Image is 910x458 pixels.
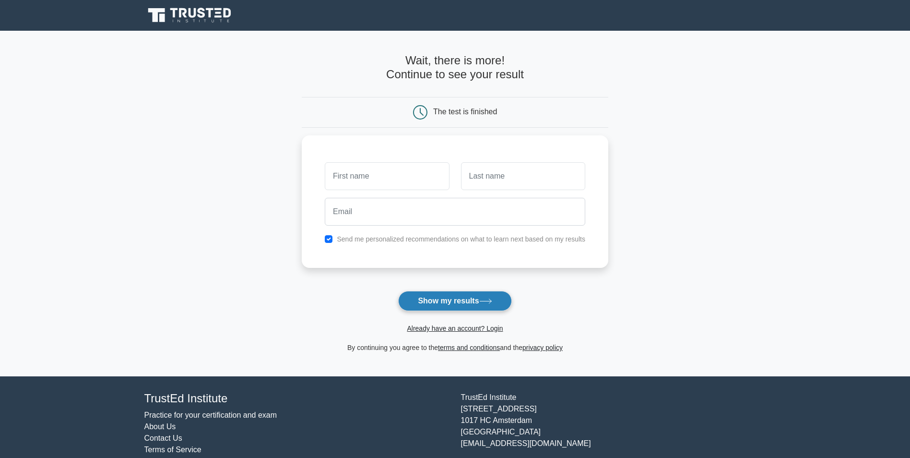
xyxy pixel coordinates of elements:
a: terms and conditions [438,344,500,351]
div: By continuing you agree to the and the [296,342,614,353]
a: About Us [144,422,176,431]
h4: TrustEd Institute [144,392,449,406]
input: First name [325,162,449,190]
input: Email [325,198,585,226]
a: Practice for your certification and exam [144,411,277,419]
h4: Wait, there is more! Continue to see your result [302,54,608,82]
label: Send me personalized recommendations on what to learn next based on my results [337,235,585,243]
input: Last name [461,162,585,190]
a: Already have an account? Login [407,325,503,332]
a: Contact Us [144,434,182,442]
a: privacy policy [522,344,563,351]
button: Show my results [398,291,511,311]
div: The test is finished [433,108,497,116]
a: Terms of Service [144,446,201,454]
